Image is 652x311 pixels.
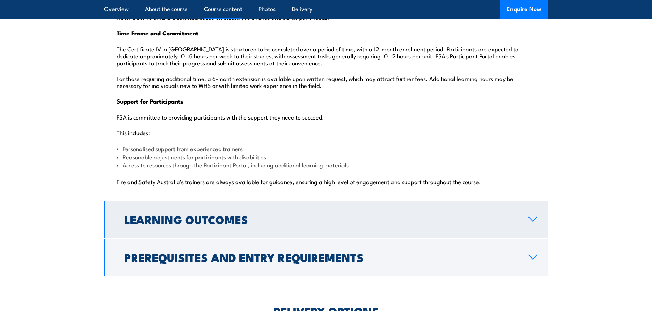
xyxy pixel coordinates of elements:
li: Access to resources through the Participant Portal, including additional learning materials [117,161,536,169]
h2: Prerequisites and Entry Requirements [124,252,517,262]
p: This includes: [117,129,536,136]
a: Learning Outcomes [104,201,548,238]
p: Fire and Safety Australia's trainers are always available for guidance, ensuring a high level of ... [117,178,536,185]
p: Note: Elective units are selected based on industry relevance and participant needs. [117,14,536,21]
a: Prerequisites and Entry Requirements [104,239,548,276]
li: Personalised support from experienced trainers [117,145,536,153]
h2: Learning Outcomes [124,214,517,224]
p: FSA is committed to providing participants with the support they need to succeed. [117,113,536,120]
strong: Support for Participants [117,97,183,106]
li: Reasonable adjustments for participants with disabilities [117,153,536,161]
strong: Time Frame and Commitment [117,28,198,38]
p: The Certificate IV in [GEOGRAPHIC_DATA] is structured to be completed over a period of time, with... [117,45,536,66]
p: For those requiring additional time, a 6-month extension is available upon written request, which... [117,75,536,89]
